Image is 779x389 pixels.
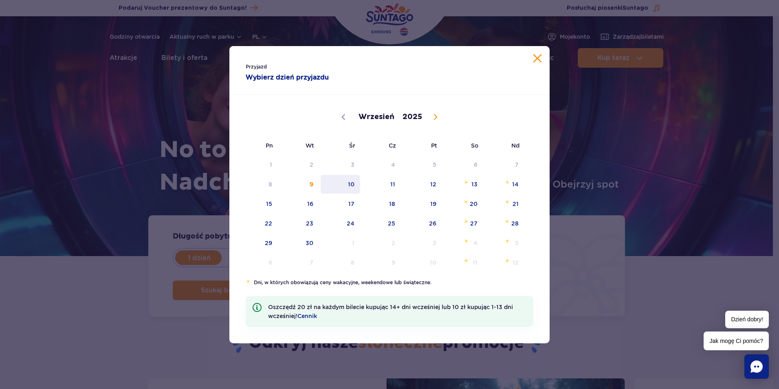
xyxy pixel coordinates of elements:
[484,136,525,155] span: Nd
[246,296,533,327] li: Oszczędź 20 zł na każdym bilecie kupując 14+ dni wcześniej lub 10 zł kupując 1-13 dni wcześniej!
[238,155,279,174] span: Wrzesień 1, 2025
[361,253,402,272] span: Październik 9, 2025
[238,234,279,252] span: Wrzesień 29, 2025
[443,175,484,194] span: Wrzesień 13, 2025
[361,214,402,233] span: Wrzesień 25, 2025
[320,175,361,194] span: Wrzesień 10, 2025
[279,214,320,233] span: Wrzesień 23, 2025
[484,175,525,194] span: Wrzesień 14, 2025
[484,155,525,174] span: Wrzesień 7, 2025
[238,194,279,213] span: Wrzesień 15, 2025
[402,155,443,174] span: Wrzesień 5, 2025
[484,253,525,272] span: Październik 12, 2025
[279,253,320,272] span: Październik 7, 2025
[279,136,320,155] span: Wt
[320,194,361,213] span: Wrzesień 17, 2025
[238,214,279,233] span: Wrzesień 22, 2025
[484,214,525,233] span: Wrzesień 28, 2025
[402,194,443,213] span: Wrzesień 19, 2025
[279,175,320,194] span: Wrzesień 9, 2025
[402,175,443,194] span: Wrzesień 12, 2025
[443,253,484,272] span: Październik 11, 2025
[361,175,402,194] span: Wrzesień 11, 2025
[320,253,361,272] span: Październik 8, 2025
[246,279,533,286] li: Dni, w których obowiązują ceny wakacyjne, weekendowe lub świąteczne.
[484,194,525,213] span: Wrzesień 21, 2025
[238,136,279,155] span: Pn
[320,234,361,252] span: Październik 1, 2025
[320,136,361,155] span: Śr
[246,73,373,82] strong: Wybierz dzień przyjazdu
[443,194,484,213] span: Wrzesień 20, 2025
[320,214,361,233] span: Wrzesień 24, 2025
[443,214,484,233] span: Wrzesień 27, 2025
[725,311,769,328] span: Dzień dobry!
[443,234,484,252] span: Październik 4, 2025
[402,214,443,233] span: Wrzesień 26, 2025
[361,136,402,155] span: Cz
[744,354,769,379] div: Chat
[361,155,402,174] span: Wrzesień 4, 2025
[704,332,769,350] span: Jak mogę Ci pomóc?
[246,63,373,71] span: Przyjazd
[402,253,443,272] span: Październik 10, 2025
[297,313,317,319] a: Cennik
[402,136,443,155] span: Pt
[443,136,484,155] span: So
[443,155,484,174] span: Wrzesień 6, 2025
[361,234,402,252] span: Październik 2, 2025
[279,194,320,213] span: Wrzesień 16, 2025
[320,155,361,174] span: Wrzesień 3, 2025
[279,155,320,174] span: Wrzesień 2, 2025
[238,253,279,272] span: Październik 6, 2025
[484,234,525,252] span: Październik 5, 2025
[533,54,541,62] button: Zamknij kalendarz
[402,234,443,252] span: Październik 3, 2025
[238,175,279,194] span: Wrzesień 8, 2025
[361,194,402,213] span: Wrzesień 18, 2025
[279,234,320,252] span: Wrzesień 30, 2025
